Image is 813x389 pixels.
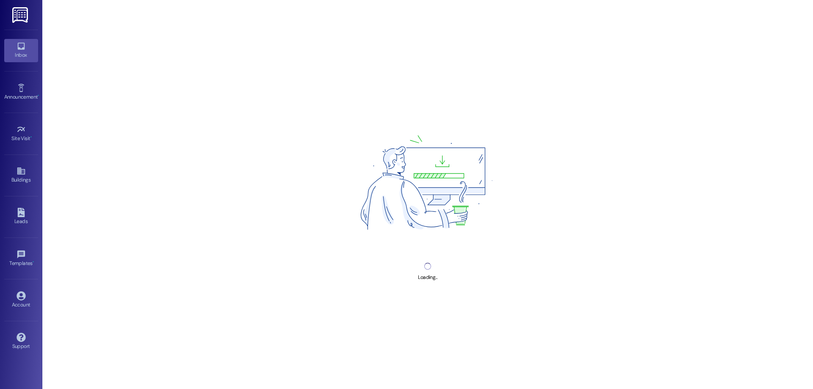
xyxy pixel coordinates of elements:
[4,39,38,62] a: Inbox
[38,93,39,99] span: •
[4,205,38,228] a: Leads
[33,259,34,265] span: •
[4,164,38,187] a: Buildings
[4,330,38,353] a: Support
[4,122,38,145] a: Site Visit •
[12,7,30,23] img: ResiDesk Logo
[30,134,32,140] span: •
[4,289,38,312] a: Account
[418,273,437,282] div: Loading...
[4,247,38,270] a: Templates •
